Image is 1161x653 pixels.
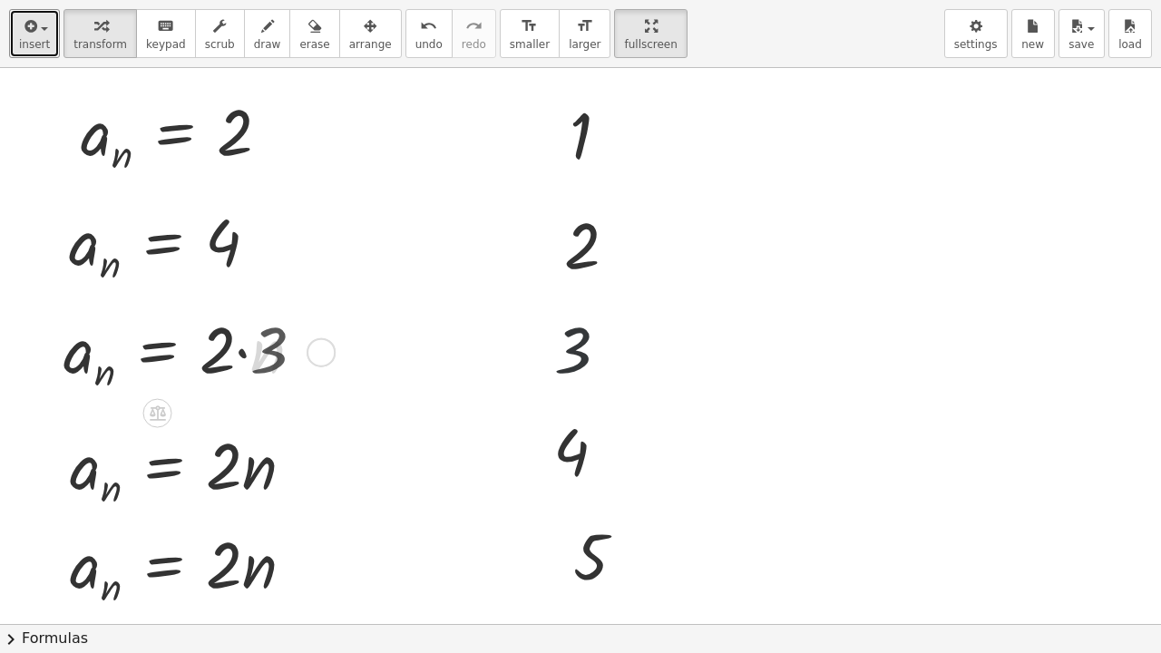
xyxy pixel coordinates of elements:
[624,38,677,51] span: fullscreen
[299,38,329,51] span: erase
[452,9,496,58] button: redoredo
[405,9,453,58] button: undoundo
[415,38,443,51] span: undo
[954,38,998,51] span: settings
[289,9,339,58] button: erase
[614,9,687,58] button: fullscreen
[146,38,186,51] span: keypad
[9,9,60,58] button: insert
[244,9,291,58] button: draw
[465,15,483,37] i: redo
[559,9,610,58] button: format_sizelarger
[1118,38,1142,51] span: load
[136,9,196,58] button: keyboardkeypad
[157,15,174,37] i: keyboard
[205,38,235,51] span: scrub
[19,38,50,51] span: insert
[1011,9,1055,58] button: new
[576,15,593,37] i: format_size
[1059,9,1105,58] button: save
[73,38,127,51] span: transform
[521,15,538,37] i: format_size
[63,9,137,58] button: transform
[510,38,550,51] span: smaller
[944,9,1008,58] button: settings
[339,9,402,58] button: arrange
[462,38,486,51] span: redo
[420,15,437,37] i: undo
[143,398,172,427] div: Apply the same math to both sides of the equation
[195,9,245,58] button: scrub
[500,9,560,58] button: format_sizesmaller
[1021,38,1044,51] span: new
[254,38,281,51] span: draw
[1108,9,1152,58] button: load
[349,38,392,51] span: arrange
[569,38,600,51] span: larger
[1068,38,1094,51] span: save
